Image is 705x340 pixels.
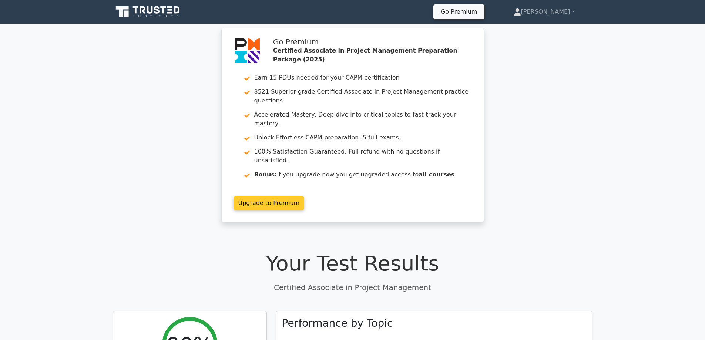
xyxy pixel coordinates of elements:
[436,7,481,17] a: Go Premium
[234,196,305,210] a: Upgrade to Premium
[282,317,393,330] h3: Performance by Topic
[113,282,592,293] p: Certified Associate in Project Management
[496,4,592,19] a: [PERSON_NAME]
[113,251,592,276] h1: Your Test Results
